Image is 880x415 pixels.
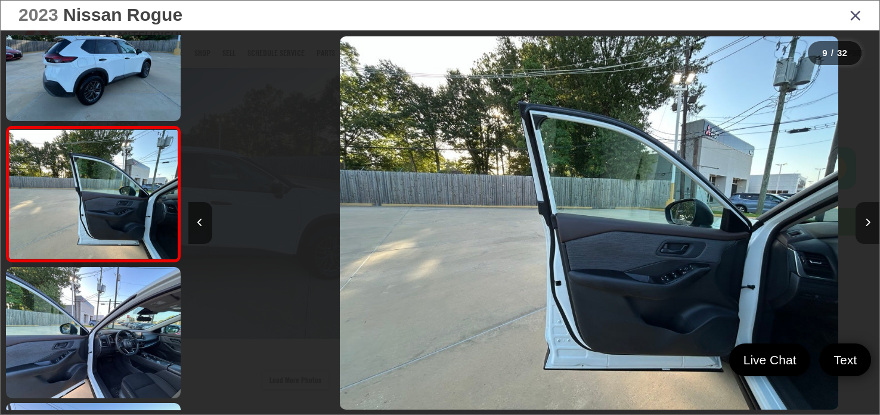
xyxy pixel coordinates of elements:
i: Close gallery [850,7,862,23]
a: Live Chat [729,343,811,376]
span: 9 [822,48,827,58]
span: Live Chat [738,352,802,368]
span: Nissan Rogue [63,5,182,24]
img: 2023 Nissan Rogue S [7,129,179,258]
img: 2023 Nissan Rogue S [340,36,838,410]
span: 32 [837,48,847,58]
span: 2023 [18,5,58,24]
span: / [830,49,835,57]
a: Text [819,343,871,376]
button: Previous image [188,202,212,244]
button: Next image [856,202,879,244]
img: 2023 Nissan Rogue S [4,266,182,399]
span: Text [828,352,863,368]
